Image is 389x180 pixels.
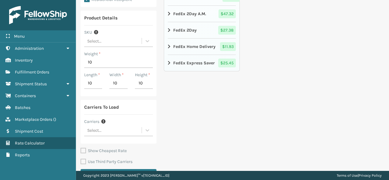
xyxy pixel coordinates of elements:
strong: FedEx Express Saver [173,60,215,66]
span: ( ) [53,117,56,122]
span: Containers [15,93,36,98]
strong: FedEx 2Day [173,27,197,33]
label: Show Cheapest Rate [81,148,127,153]
img: logo [9,6,67,24]
span: $ 27.38 [218,26,236,35]
span: Reports [15,152,30,158]
span: Batches [15,105,30,110]
span: Administration [15,46,44,51]
label: Width [109,72,124,78]
span: $ 11.93 [220,42,236,51]
strong: FedEx 2Day A.M. [173,11,206,17]
span: Fulfillment Orders [15,70,49,75]
label: Length [84,72,100,78]
div: Select... [87,127,102,134]
div: Product Details [84,14,118,22]
p: Copyright 2023 [PERSON_NAME]™ v [TECHNICAL_ID] [83,171,169,180]
span: Menu [14,34,25,39]
a: Privacy Policy [359,173,382,178]
span: Inventory [15,58,33,63]
span: $ 47.32 [219,9,236,18]
div: Carriers To Load [84,104,119,111]
label: Height [135,72,150,78]
a: Terms of Use [337,173,358,178]
span: Shipment Cost [15,129,43,134]
button: Get Rates [81,169,157,180]
span: Shipment Status [15,81,47,87]
div: | [337,171,382,180]
span: $ 25.45 [218,59,236,67]
strong: FedEx Home Delivery [173,43,215,50]
label: Use Third Party Carriers [81,159,133,164]
span: Marketplace Orders [15,117,52,122]
div: Select... [87,38,102,44]
label: Weight [84,51,101,57]
label: Carriers [84,118,99,125]
span: Rate Calculator [15,141,45,146]
label: SKU [84,29,92,36]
